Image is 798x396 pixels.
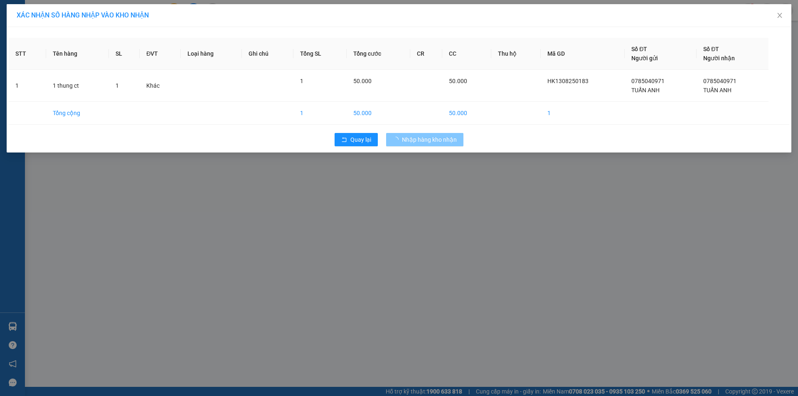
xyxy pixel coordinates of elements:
span: Số ĐT [703,46,719,52]
span: TUẤN ANH [703,87,731,93]
span: Nhập hàng kho nhận [402,135,457,144]
td: Tổng cộng [46,102,109,125]
span: Số ĐT [631,46,647,52]
button: Close [768,4,791,27]
span: 50.000 [353,78,372,84]
th: Thu hộ [491,38,541,70]
span: rollback [341,137,347,143]
th: CC [442,38,491,70]
th: STT [9,38,46,70]
th: Tổng SL [293,38,347,70]
td: 1 [541,102,625,125]
span: Quay lại [350,135,371,144]
td: 1 [293,102,347,125]
span: Người nhận [703,55,735,61]
span: Người gửi [631,55,658,61]
button: Nhập hàng kho nhận [386,133,463,146]
span: 50.000 [449,78,467,84]
span: 0785040971 [631,78,665,84]
th: ĐVT [140,38,181,70]
span: XÁC NHẬN SỐ HÀNG NHẬP VÀO KHO NHẬN [17,11,149,19]
span: 1 [300,78,303,84]
span: 0785040971 [703,78,736,84]
span: close [776,12,783,19]
th: CR [410,38,442,70]
td: 1 thung ct [46,70,109,102]
td: 50.000 [442,102,491,125]
td: Khác [140,70,181,102]
th: Tên hàng [46,38,109,70]
th: Tổng cước [347,38,410,70]
td: 50.000 [347,102,410,125]
th: Mã GD [541,38,625,70]
span: 1 [116,82,119,89]
th: SL [109,38,140,70]
span: HK1308250183 [547,78,589,84]
span: TUẤN ANH [631,87,660,93]
td: 1 [9,70,46,102]
button: rollbackQuay lại [335,133,378,146]
span: loading [393,137,402,143]
th: Ghi chú [242,38,293,70]
th: Loại hàng [181,38,242,70]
